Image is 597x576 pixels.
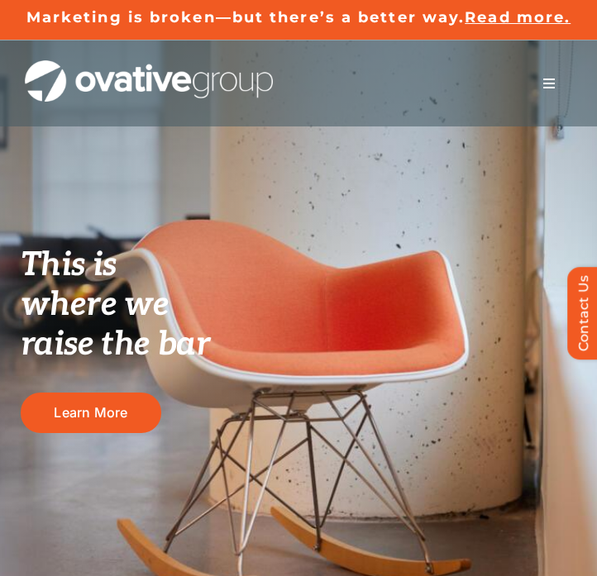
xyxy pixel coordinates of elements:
[21,245,117,285] span: This is
[25,59,273,74] a: OG_Full_horizontal_WHT
[526,67,572,100] nav: Menu
[21,285,210,364] span: where we raise the bar
[465,8,571,26] a: Read more.
[26,8,466,26] a: Marketing is broken—but there’s a better way.
[54,405,127,421] span: Learn More
[21,393,161,433] a: Learn More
